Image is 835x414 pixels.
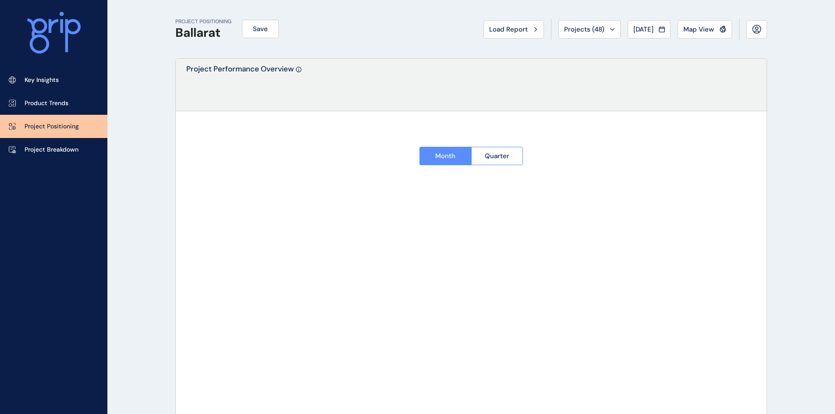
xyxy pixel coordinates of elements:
[483,20,544,39] button: Load Report
[25,122,79,131] p: Project Positioning
[186,64,294,111] p: Project Performance Overview
[253,25,268,33] span: Save
[175,25,231,40] h1: Ballarat
[558,20,621,39] button: Projects (48)
[242,20,279,38] button: Save
[25,145,78,154] p: Project Breakdown
[564,25,604,34] span: Projects ( 48 )
[633,25,654,34] span: [DATE]
[683,25,714,34] span: Map View
[25,99,68,108] p: Product Trends
[489,25,528,34] span: Load Report
[628,20,671,39] button: [DATE]
[25,76,59,85] p: Key Insights
[175,18,231,25] p: PROJECT POSITIONING
[678,20,732,39] button: Map View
